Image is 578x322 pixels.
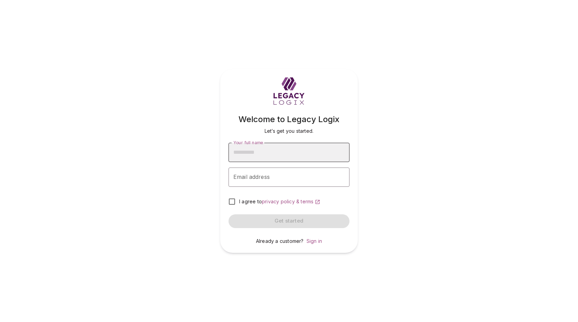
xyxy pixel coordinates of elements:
[256,238,304,244] span: Already a customer?
[265,128,313,134] span: Let’s get you started.
[262,198,320,204] a: privacy policy & terms
[307,238,322,244] a: Sign in
[238,114,340,124] span: Welcome to Legacy Logix
[262,198,313,204] span: privacy policy & terms
[233,140,263,145] span: Your full name
[239,198,262,204] span: I agree to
